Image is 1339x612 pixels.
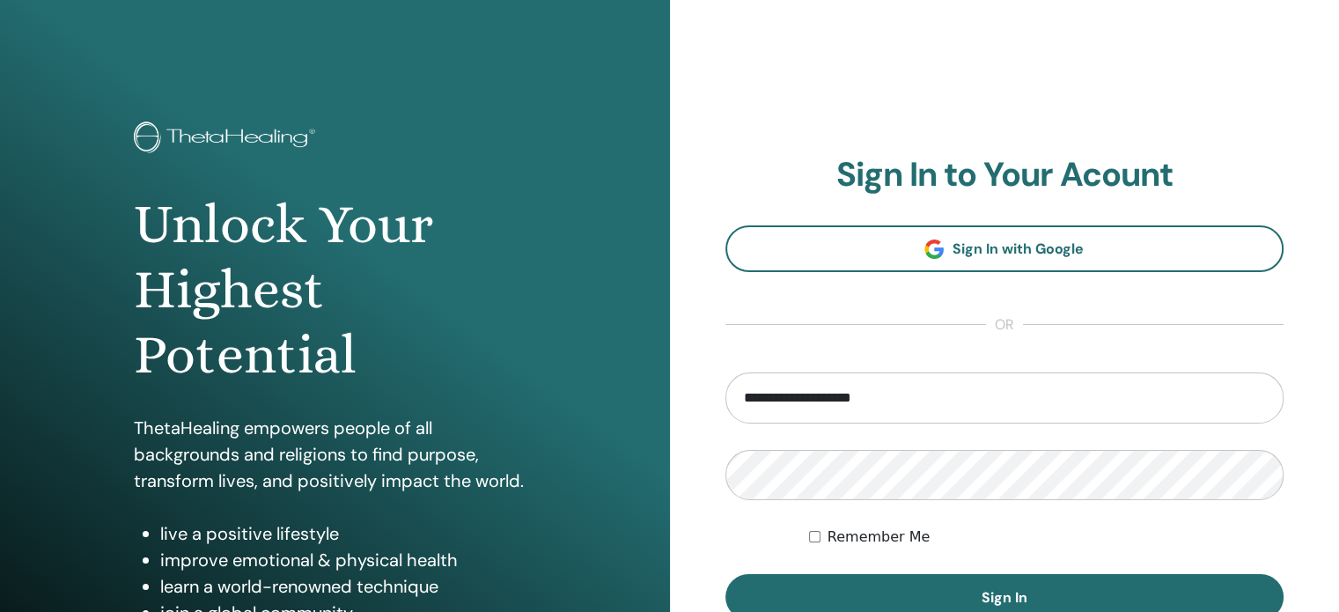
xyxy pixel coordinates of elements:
[953,240,1084,258] span: Sign In with Google
[160,520,536,547] li: live a positive lifestyle
[134,415,536,494] p: ThetaHealing empowers people of all backgrounds and religions to find purpose, transform lives, a...
[725,155,1284,195] h2: Sign In to Your Acount
[809,527,1284,548] div: Keep me authenticated indefinitely or until I manually logout
[160,573,536,600] li: learn a world-renowned technique
[982,588,1027,607] span: Sign In
[986,314,1023,335] span: or
[134,192,536,388] h1: Unlock Your Highest Potential
[725,225,1284,272] a: Sign In with Google
[160,547,536,573] li: improve emotional & physical health
[828,527,931,548] label: Remember Me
